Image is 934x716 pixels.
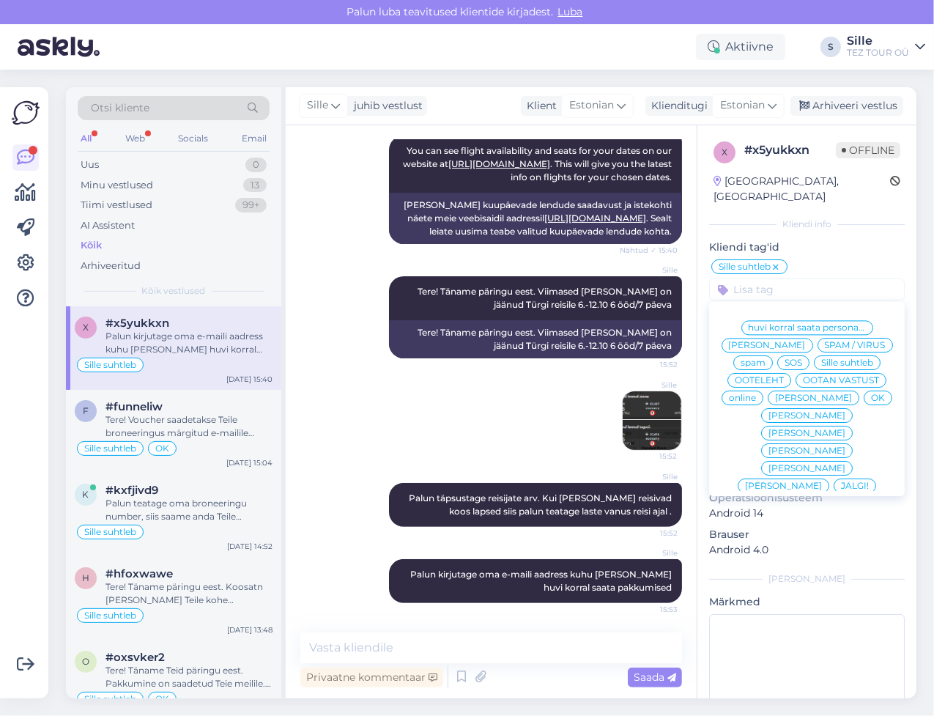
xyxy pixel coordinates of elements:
span: Sille suhtleb [719,262,771,271]
div: Uus [81,158,99,172]
span: OOTAN VASTUST [803,376,879,385]
div: Privaatne kommentaar [300,668,443,687]
div: 13 [243,178,267,193]
span: huvi korral saata personaalse pakkumise. [749,323,866,332]
div: Klient [521,98,557,114]
span: [PERSON_NAME] [768,429,845,438]
span: #hfoxwawe [105,567,173,580]
div: Klienditugi [645,98,708,114]
span: OK [155,444,169,453]
span: Sille suhtleb [821,358,873,367]
span: h [82,572,89,583]
span: SOS [785,358,802,367]
p: Brauser [709,527,905,542]
img: Attachment [623,391,681,450]
span: x [722,147,727,158]
p: Android 4.0 [709,542,905,558]
span: Sille [623,265,678,276]
span: #kxfjivd9 [105,484,158,497]
span: 15:53 [623,604,678,615]
div: TEZ TOUR OÜ [847,47,909,59]
div: Sille [847,35,909,47]
div: [DATE] 14:52 [227,541,273,552]
span: 15:52 [623,359,678,370]
div: 0 [245,158,267,172]
img: Askly Logo [12,99,40,127]
span: SPAM / VIRUS [825,341,886,350]
div: Tere! Täname päringu eest. Viimased [PERSON_NAME] on jäänud Türgi reisile 6.-12.10 6 ööd/7 päeva [389,320,682,358]
div: [DATE] 15:40 [226,374,273,385]
span: Sille suhtleb [84,444,136,453]
span: [PERSON_NAME] [775,394,852,402]
div: Aktiivne [696,34,785,60]
span: #oxsvker2 [105,651,165,664]
span: x [83,322,89,333]
input: Lisa tag [709,278,905,300]
div: Email [239,129,270,148]
div: Web [122,129,148,148]
span: Sille suhtleb [84,528,136,536]
div: [PERSON_NAME] kuupäevade lendude saadavust ja istekohti näete meie veebisaidil aadressil . Sealt ... [389,193,682,244]
div: Minu vestlused [81,178,153,193]
span: o [82,656,89,667]
div: Tere! Voucher saadetakse Teile broneeringus märgitud e-mailile umber 4-5 päeva enne reisi [105,413,273,440]
div: AI Assistent [81,218,135,233]
span: Sille [622,380,677,391]
div: Arhiveeritud [81,259,141,273]
span: Estonian [569,97,614,114]
span: OK [871,394,885,402]
p: Android 14 [709,506,905,521]
p: Kliendi tag'id [709,240,905,255]
span: 15:52 [622,451,677,462]
div: S [820,37,841,57]
span: Sille suhtleb [84,611,136,620]
a: SilleTEZ TOUR OÜ [847,35,925,59]
div: [DATE] 13:48 [227,624,273,635]
div: Kõik [81,238,102,253]
div: Arhiveeri vestlus [790,96,903,116]
span: Luba [554,5,588,18]
span: Offline [836,142,900,158]
span: online [729,394,756,402]
span: 15:52 [623,528,678,539]
a: [URL][DOMAIN_NAME] [544,213,646,224]
div: Tere! Täname Teid päringu eest. Pakkumine on saadetud Teie meilile. Jään ootama Teie peatset vast... [105,664,273,690]
span: #x5yukkxn [105,317,169,330]
span: You can see flight availability and seats for your dates on our website at . This will give you t... [403,145,674,182]
span: [PERSON_NAME] [768,464,845,473]
span: Saada [634,671,676,684]
span: Palun täpsustage reisijate arv. Kui [PERSON_NAME] reisivad koos lapsed siis palun teatage laste v... [409,492,674,517]
span: Palun kirjutage oma e-maili aadress kuhu [PERSON_NAME] huvi korral saata pakkumised [410,569,674,593]
div: All [78,129,94,148]
span: Kõik vestlused [142,284,206,298]
span: [PERSON_NAME] [729,341,806,350]
div: Palun teatage oma broneeringu number, siis saame anda Teile täpseima vastuse. [105,497,273,523]
div: Tiimi vestlused [81,198,152,213]
div: Socials [175,129,211,148]
span: Sille suhtleb [84,695,136,704]
span: k [83,489,89,500]
a: [URL][DOMAIN_NAME] [448,158,550,169]
div: 99+ [235,198,267,213]
span: Otsi kliente [91,100,149,116]
span: Sille [623,471,678,482]
span: #funneliw [105,400,163,413]
div: [PERSON_NAME] [709,572,905,586]
span: OK [155,695,169,704]
div: Palun kirjutage oma e-maili aadress kuhu [PERSON_NAME] huvi korral saata pakkumised [105,330,273,356]
span: [PERSON_NAME] [768,411,845,420]
span: [PERSON_NAME] [768,446,845,455]
span: Estonian [720,97,765,114]
div: [DATE] 15:04 [226,457,273,468]
p: Märkmed [709,594,905,610]
span: Sille [623,547,678,558]
div: [GEOGRAPHIC_DATA], [GEOGRAPHIC_DATA] [714,174,890,204]
span: f [83,405,89,416]
span: Sille [307,97,328,114]
div: # x5yukkxn [744,141,836,159]
span: [PERSON_NAME] [745,481,822,490]
span: JÄLGI! [841,481,869,490]
div: juhib vestlust [348,98,423,114]
span: Tere! Täname päringu eest. Viimased [PERSON_NAME] on jäänud Türgi reisile 6.-12.10 6 ööd/7 päeva [418,286,674,310]
span: spam [741,358,766,367]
